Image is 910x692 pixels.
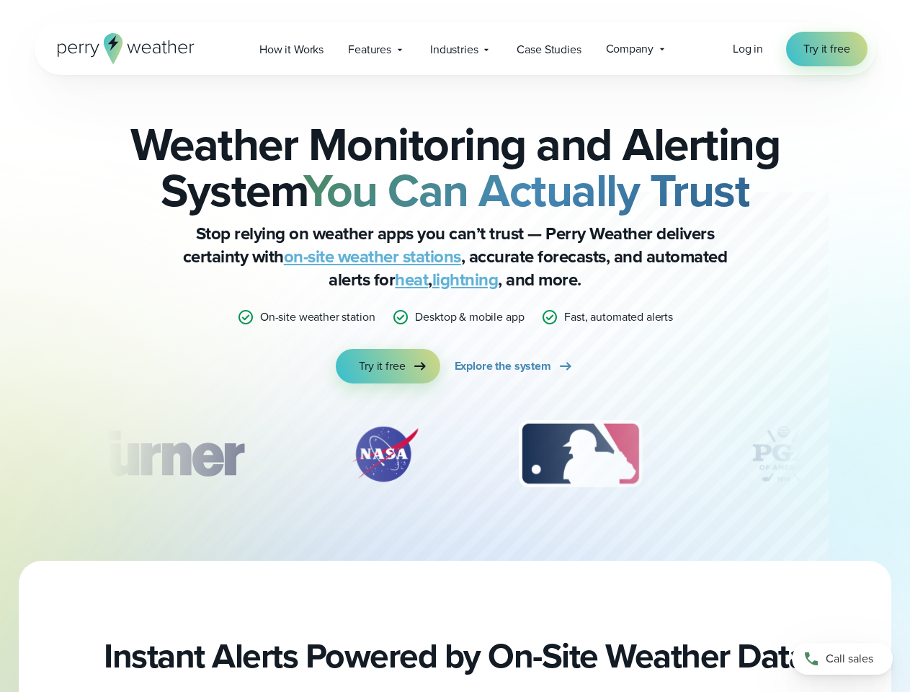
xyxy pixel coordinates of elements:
span: Company [606,40,653,58]
span: Log in [733,40,763,57]
a: Try it free [786,32,867,66]
a: heat [395,267,428,293]
a: Case Studies [504,35,593,64]
img: NASA.svg [334,418,435,490]
div: slideshow [107,418,804,497]
span: Try it free [803,40,849,58]
h2: Instant Alerts Powered by On-Site Weather Data [104,636,806,676]
div: 3 of 12 [504,418,656,490]
h2: Weather Monitoring and Alerting System [107,121,804,213]
img: Turner-Construction_1.svg [60,418,264,490]
span: Call sales [826,650,873,667]
span: How it Works [259,41,324,58]
a: on-site weather stations [284,244,461,270]
img: MLB.svg [504,418,656,490]
strong: You Can Actually Trust [303,156,749,224]
a: Log in [733,40,763,58]
span: Features [348,41,391,58]
span: Industries [430,41,478,58]
img: PGA.svg [726,418,841,490]
span: Case Studies [517,41,581,58]
a: How it Works [247,35,336,64]
span: Try it free [359,358,405,375]
div: 1 of 12 [60,418,264,490]
div: 2 of 12 [334,418,435,490]
a: Try it free [336,349,440,383]
p: Desktop & mobile app [415,309,524,326]
p: On-site weather station [260,309,375,326]
div: 4 of 12 [726,418,841,490]
p: Stop relying on weather apps you can’t trust — Perry Weather delivers certainty with , accurate f... [167,222,744,291]
span: Explore the system [455,358,551,375]
a: Call sales [792,643,893,675]
p: Fast, automated alerts [564,309,673,326]
a: lightning [432,267,499,293]
a: Explore the system [455,349,574,383]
